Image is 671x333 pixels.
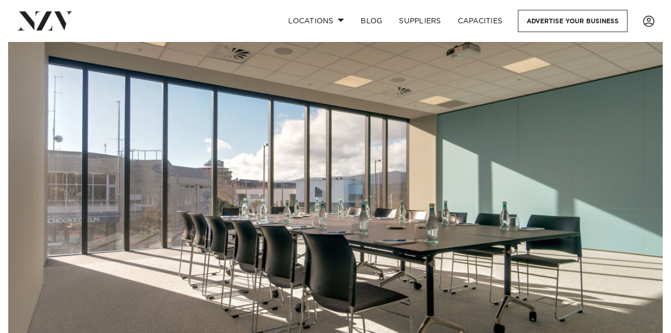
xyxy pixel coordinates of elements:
img: nzv-logo.png [17,11,73,30]
a: SUPPLIERS [391,10,449,32]
a: BLOG [352,10,391,32]
a: Capacities [450,10,511,32]
a: Locations [280,10,352,32]
a: Advertise your business [518,10,628,32]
